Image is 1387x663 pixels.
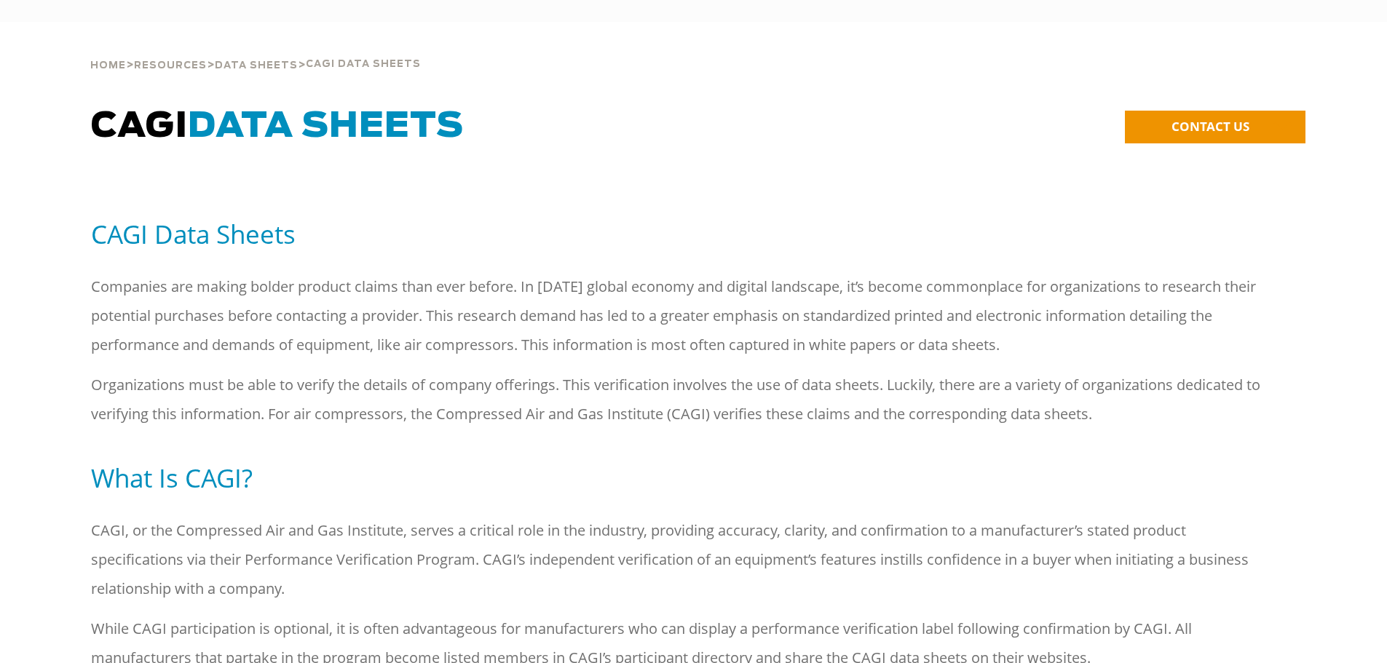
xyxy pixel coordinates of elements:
p: CAGI, or the Compressed Air and Gas Institute, serves a critical role in the industry, providing ... [91,516,1271,603]
span: Data Sheets [215,61,298,71]
h5: CAGI Data Sheets [91,218,1297,250]
h5: What Is CAGI? [91,461,1297,494]
p: Companies are making bolder product claims than ever before. In [DATE] global economy and digital... [91,272,1271,360]
span: CAGI [91,109,464,144]
a: CONTACT US [1125,111,1305,143]
p: Organizations must be able to verify the details of company offerings. This verification involves... [91,370,1271,429]
span: Home [90,61,126,71]
span: Resources [134,61,207,71]
a: Resources [134,58,207,71]
span: CONTACT US [1171,118,1249,135]
a: Home [90,58,126,71]
span: Cagi Data Sheets [306,60,421,69]
span: Data Sheets [188,109,464,144]
div: > > > [90,22,421,77]
a: Data Sheets [215,58,298,71]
